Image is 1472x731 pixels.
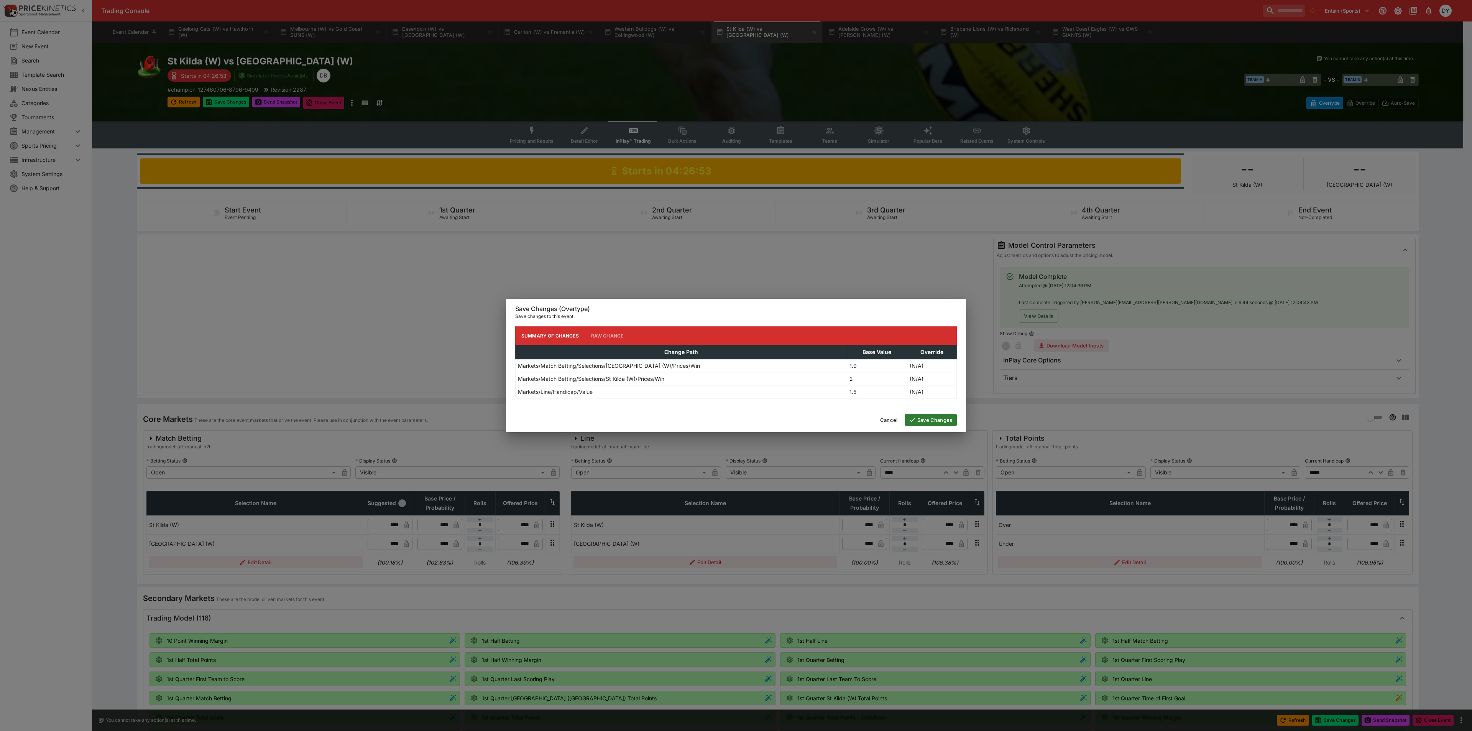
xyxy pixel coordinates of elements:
[515,326,585,345] button: Summary of Changes
[515,313,957,320] p: Save changes to this event.
[847,345,907,359] th: Base Value
[516,345,847,359] th: Change Path
[907,345,956,359] th: Override
[905,414,957,426] button: Save Changes
[907,372,956,385] td: (N/A)
[847,372,907,385] td: 2
[518,375,664,383] p: Markets/Match Betting/Selections/St Kilda (W)/Prices/Win
[518,388,593,396] p: Markets/Line/Handicap/Value
[847,359,907,372] td: 1.9
[515,305,957,313] h6: Save Changes (Overtype)
[518,362,700,370] p: Markets/Match Betting/Selections/[GEOGRAPHIC_DATA] (W)/Prices/Win
[876,414,902,426] button: Cancel
[907,359,956,372] td: (N/A)
[907,385,956,398] td: (N/A)
[585,326,630,345] button: Raw Change
[847,385,907,398] td: 1.5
